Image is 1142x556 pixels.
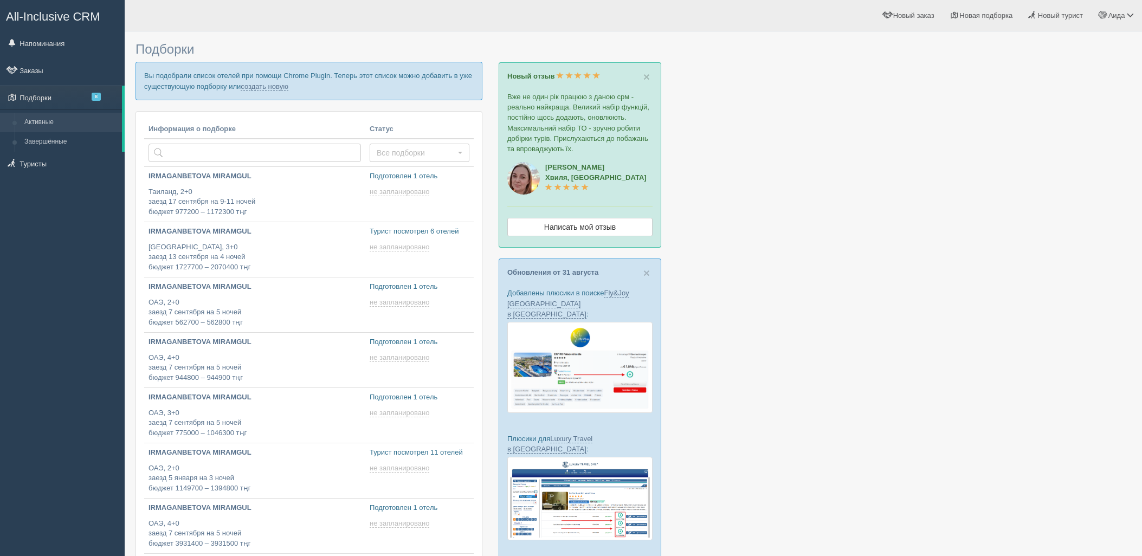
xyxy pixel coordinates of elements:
[1,1,124,30] a: All-Inclusive CRM
[20,132,122,152] a: Завершённые
[370,448,469,458] p: Турист посмотрел 11 отелей
[149,519,361,549] p: ОАЭ, 4+0 заезд 7 сентября на 5 ночей бюджет 3931400 – 3931500 тңг
[370,353,429,362] span: не запланировано
[149,337,361,347] p: IRMAGANBETOVA MIRAMGUL
[149,353,361,383] p: ОАЭ, 4+0 заезд 7 сентября на 5 ночей бюджет 944800 – 944900 тңг
[507,288,653,319] p: Добавлены плюсики в поиске :
[377,147,455,158] span: Все подборки
[149,187,361,217] p: Таиланд, 2+0 заезд 17 сентября на 9-11 ночей бюджет 977200 – 1172300 тңг
[893,11,934,20] span: Новый заказ
[370,409,429,417] span: не запланировано
[370,144,469,162] button: Все подборки
[370,519,429,528] span: не запланировано
[643,267,650,279] button: Close
[370,337,469,347] p: Подготовлен 1 отель
[507,434,653,454] p: Плюсики для :
[144,222,365,277] a: IRMAGANBETOVA MIRAMGUL [GEOGRAPHIC_DATA], 3+0заезд 13 сентября на 4 ночейбюджет 1727700 – 2070400...
[20,113,122,132] a: Активные
[149,408,361,438] p: ОАЭ, 3+0 заезд 7 сентября на 5 ночей бюджет 775000 – 1046300 тңг
[370,519,431,528] a: не запланировано
[241,82,288,91] a: создать новую
[149,171,361,182] p: IRMAGANBETOVA MIRAMGUL
[507,218,653,236] a: Написать мой отзыв
[92,93,101,101] span: 8
[149,392,361,403] p: IRMAGANBETOVA MIRAMGUL
[507,72,600,80] a: Новый отзыв
[370,353,431,362] a: не запланировано
[643,267,650,279] span: ×
[365,120,474,139] th: Статус
[149,298,361,328] p: ОАЭ, 2+0 заезд 7 сентября на 5 ночей бюджет 562700 – 562800 тңг
[144,120,365,139] th: Информация о подборке
[144,388,365,443] a: IRMAGANBETOVA MIRAMGUL ОАЭ, 3+0заезд 7 сентября на 5 ночейбюджет 775000 – 1046300 тңг
[370,171,469,182] p: Подготовлен 1 отель
[136,62,482,100] p: Вы подобрали список отелей при помощи Chrome Plugin. Теперь этот список можно добавить в уже суще...
[370,282,469,292] p: Подготовлен 1 отель
[149,503,361,513] p: IRMAGANBETOVA MIRAMGUL
[144,277,365,332] a: IRMAGANBETOVA MIRAMGUL ОАЭ, 2+0заезд 7 сентября на 5 ночейбюджет 562700 – 562800 тңг
[507,289,629,318] a: Fly&Joy [GEOGRAPHIC_DATA] в [GEOGRAPHIC_DATA]
[545,163,647,192] a: [PERSON_NAME]Хвиля, [GEOGRAPHIC_DATA]
[144,499,365,553] a: IRMAGANBETOVA MIRAMGUL ОАЭ, 4+0заезд 7 сентября на 5 ночейбюджет 3931400 – 3931500 тңг
[643,70,650,83] span: ×
[1108,11,1125,20] span: Аида
[144,443,365,498] a: IRMAGANBETOVA MIRAMGUL ОАЭ, 2+0заезд 5 января на 3 ночейбюджет 1149700 – 1394800 тңг
[370,298,429,307] span: не запланировано
[1038,11,1083,20] span: Новый турист
[370,464,429,473] span: не запланировано
[643,71,650,82] button: Close
[370,409,431,417] a: не запланировано
[959,11,1012,20] span: Новая подборка
[370,243,431,251] a: не запланировано
[370,464,431,473] a: не запланировано
[6,10,100,23] span: All-Inclusive CRM
[149,463,361,494] p: ОАЭ, 2+0 заезд 5 января на 3 ночей бюджет 1149700 – 1394800 тңг
[507,435,592,454] a: Luxury Travel в [GEOGRAPHIC_DATA]
[144,167,365,222] a: IRMAGANBETOVA MIRAMGUL Таиланд, 2+0заезд 17 сентября на 9-11 ночейбюджет 977200 – 1172300 тңг
[149,242,361,273] p: [GEOGRAPHIC_DATA], 3+0 заезд 13 сентября на 4 ночей бюджет 1727700 – 2070400 тңг
[370,392,469,403] p: Подготовлен 1 отель
[507,268,598,276] a: Обновления от 31 августа
[370,227,469,237] p: Турист посмотрел 6 отелей
[370,188,429,196] span: не запланировано
[370,243,429,251] span: не запланировано
[136,42,194,56] span: Подборки
[144,333,365,387] a: IRMAGANBETOVA MIRAMGUL ОАЭ, 4+0заезд 7 сентября на 5 ночейбюджет 944800 – 944900 тңг
[149,227,361,237] p: IRMAGANBETOVA MIRAMGUL
[507,92,653,154] p: Вже не один рік працюю з даною срм - реально найкраща. Великий набір функцій, постійно щось додаю...
[370,503,469,513] p: Подготовлен 1 отель
[370,188,431,196] a: не запланировано
[370,298,431,307] a: не запланировано
[507,457,653,540] img: luxury-travel-%D0%BF%D0%BE%D0%B4%D0%B1%D0%BE%D1%80%D0%BA%D0%B0-%D1%81%D1%80%D0%BC-%D0%B4%D0%BB%D1...
[149,282,361,292] p: IRMAGANBETOVA MIRAMGUL
[149,448,361,458] p: IRMAGANBETOVA MIRAMGUL
[149,144,361,162] input: Поиск по стране или туристу
[507,322,653,413] img: fly-joy-de-proposal-crm-for-travel-agency.png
